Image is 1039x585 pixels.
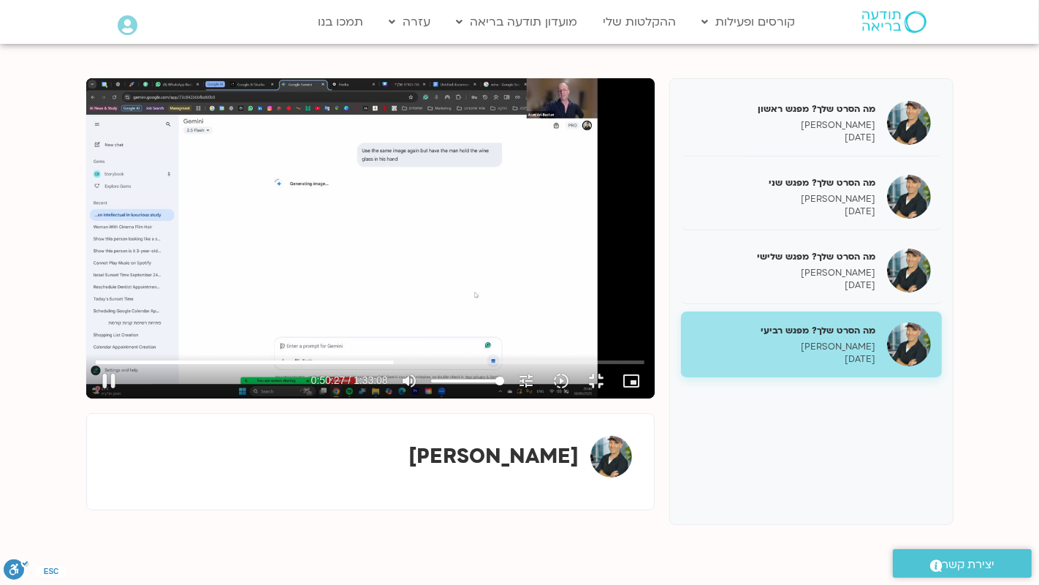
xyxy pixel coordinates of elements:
img: מה הסרט שלך? מפגש רביעי [887,322,931,366]
strong: [PERSON_NAME] [409,442,579,470]
img: מה הסרט שלך? מפגש שני [887,175,931,219]
h5: מה הסרט שלך? מפגש ראשון [692,102,876,116]
p: [DATE] [692,353,876,366]
a: עזרה [381,8,438,36]
p: [PERSON_NAME] [692,341,876,353]
h5: מה הסרט שלך? מפגש רביעי [692,324,876,337]
img: ג'יוואן ארי בוסתן [590,436,632,478]
img: תודעה בריאה [862,11,926,33]
img: מה הסרט שלך? מפגש שלישי [887,249,931,292]
p: [DATE] [692,132,876,144]
p: [DATE] [692,279,876,292]
h5: מה הסרט שלך? מפגש שלישי [692,250,876,263]
a: מועדון תודעה בריאה [449,8,585,36]
a: קורסים ופעילות [694,8,802,36]
img: מה הסרט שלך? מפגש ראשון [887,101,931,145]
a: תמכו בנו [311,8,370,36]
a: ההקלטות שלי [595,8,683,36]
p: [PERSON_NAME] [692,119,876,132]
span: יצירת קשר [943,555,995,575]
p: [PERSON_NAME] [692,267,876,279]
p: [PERSON_NAME] [692,193,876,205]
h5: מה הסרט שלך? מפגש שני [692,176,876,189]
p: [DATE] [692,205,876,218]
a: יצירת קשר [893,549,1032,578]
